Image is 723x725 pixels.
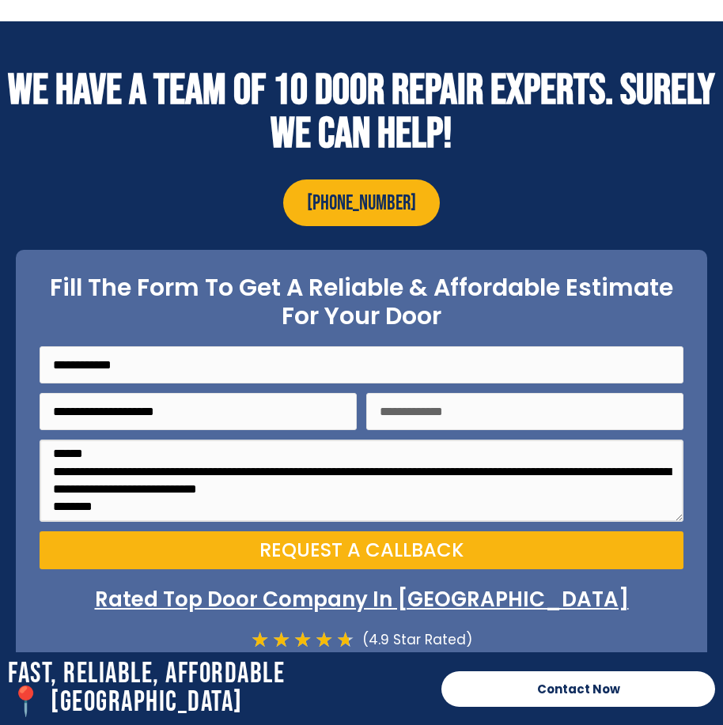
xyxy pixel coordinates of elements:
span: Request a Callback [259,541,464,560]
a: [PHONE_NUMBER] [283,179,440,226]
p: Rated Top Door Company In [GEOGRAPHIC_DATA] [40,585,683,614]
i: ★ [315,629,333,651]
h2: Fill The Form To Get A Reliable & Affordable Estimate For Your Door [40,274,683,330]
i: ★ [272,629,290,651]
span: [PHONE_NUMBER] [307,191,416,217]
form: On Point Locksmith [40,346,683,579]
i: ★ [336,629,354,651]
h2: WE HAVE A TEAM OF 10 DOOR REPAIR EXPERTS. SURELY WE CAN HELP! [8,69,715,156]
h2: Fast, Reliable, Affordable 📍 [GEOGRAPHIC_DATA] [8,660,426,717]
div: (4.9 Star Rated) [354,629,472,651]
a: Contact Now [441,671,715,707]
div: 4.7/5 [251,629,354,651]
button: Request a Callback [40,531,683,569]
span: Contact Now [537,683,620,695]
i: ★ [293,629,312,651]
i: ★ [251,629,269,651]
